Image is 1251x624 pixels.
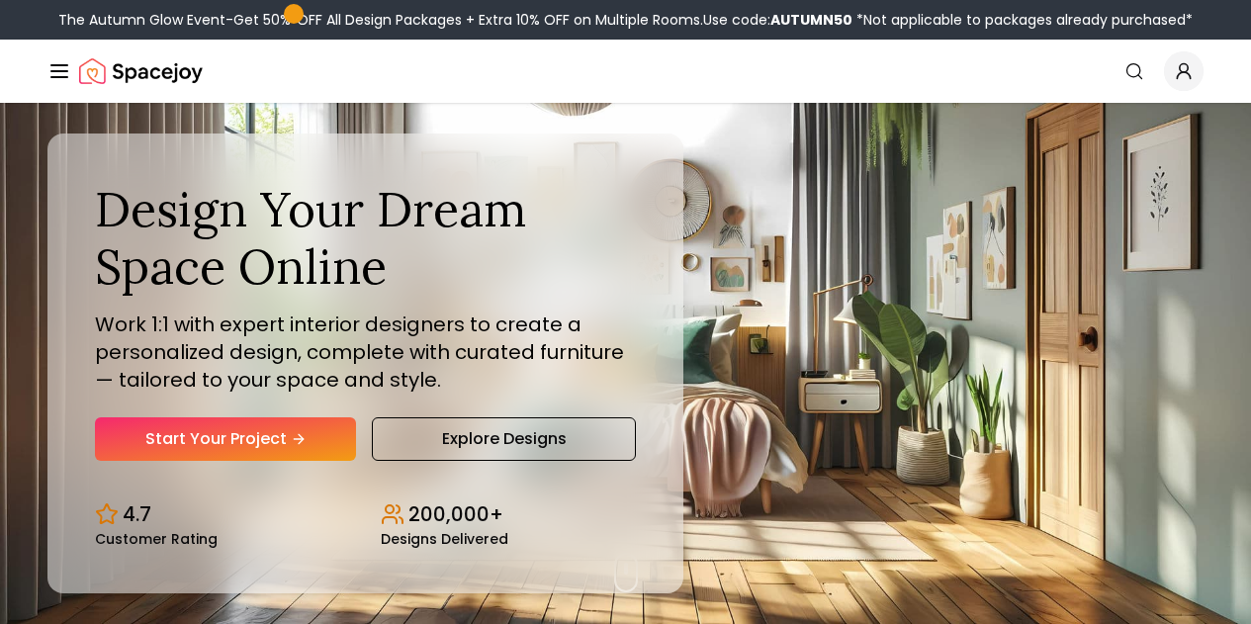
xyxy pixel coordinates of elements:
[95,181,636,295] h1: Design Your Dream Space Online
[79,51,203,91] img: Spacejoy Logo
[123,500,151,528] p: 4.7
[95,417,356,461] a: Start Your Project
[79,51,203,91] a: Spacejoy
[381,532,508,546] small: Designs Delivered
[372,417,635,461] a: Explore Designs
[408,500,503,528] p: 200,000+
[95,532,218,546] small: Customer Rating
[770,10,852,30] b: AUTUMN50
[58,10,1193,30] div: The Autumn Glow Event-Get 50% OFF All Design Packages + Extra 10% OFF on Multiple Rooms.
[852,10,1193,30] span: *Not applicable to packages already purchased*
[95,311,636,394] p: Work 1:1 with expert interior designers to create a personalized design, complete with curated fu...
[703,10,852,30] span: Use code:
[47,40,1204,103] nav: Global
[95,485,636,546] div: Design stats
